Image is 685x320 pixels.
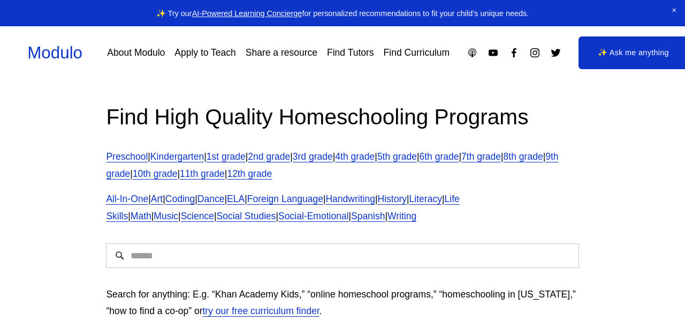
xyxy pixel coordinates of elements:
[180,168,225,179] a: 11th grade
[419,151,459,162] a: 6th grade
[550,47,561,58] a: Twitter
[133,168,178,179] a: 10th grade
[529,47,541,58] a: Instagram
[227,168,272,179] a: 12th grade
[504,151,543,162] a: 8th grade
[197,194,225,204] a: Dance
[325,194,375,204] a: Handwriting
[327,43,374,62] a: Find Tutors
[384,43,450,62] a: Find Curriculum
[106,194,459,221] a: Life Skills
[174,43,236,62] a: Apply to Teach
[106,194,148,204] a: All-In-One
[227,194,245,204] a: ELA
[351,211,385,221] a: Spanish
[181,211,214,221] a: Science
[246,43,317,62] a: Share a resource
[192,9,302,18] a: AI-Powered Learning Concierge
[106,151,558,179] a: 9th grade
[409,194,442,204] a: Literacy
[203,306,319,316] a: try our free curriculum finder
[150,151,204,162] a: Kindergarten
[207,151,246,162] a: 1st grade
[461,151,501,162] a: 7th grade
[248,151,290,162] a: 2nd grade
[131,211,151,221] a: Math
[106,103,579,131] h2: Find High Quality Homeschooling Programs
[488,47,499,58] a: YouTube
[165,194,195,204] a: Coding
[154,211,178,221] a: Music
[106,286,579,320] p: Search for anything: E.g. “Khan Academy Kids,” “online homeschool programs,” “homeschooling in [U...
[27,43,82,62] a: Modulo
[378,194,407,204] a: History
[293,151,333,162] a: 3rd grade
[107,43,165,62] a: About Modulo
[278,211,348,221] a: Social-Emotional
[106,191,579,225] p: | | | | | | | | | | | | | | | |
[377,151,417,162] a: 5th grade
[106,151,148,162] a: Preschool
[335,151,375,162] a: 4th grade
[467,47,478,58] a: Apple Podcasts
[217,211,276,221] a: Social Studies
[387,211,416,221] a: Writing
[106,148,579,182] p: | | | | | | | | | | | | |
[151,194,163,204] a: Art
[508,47,520,58] a: Facebook
[247,194,323,204] a: Foreign Language
[106,243,579,268] input: Search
